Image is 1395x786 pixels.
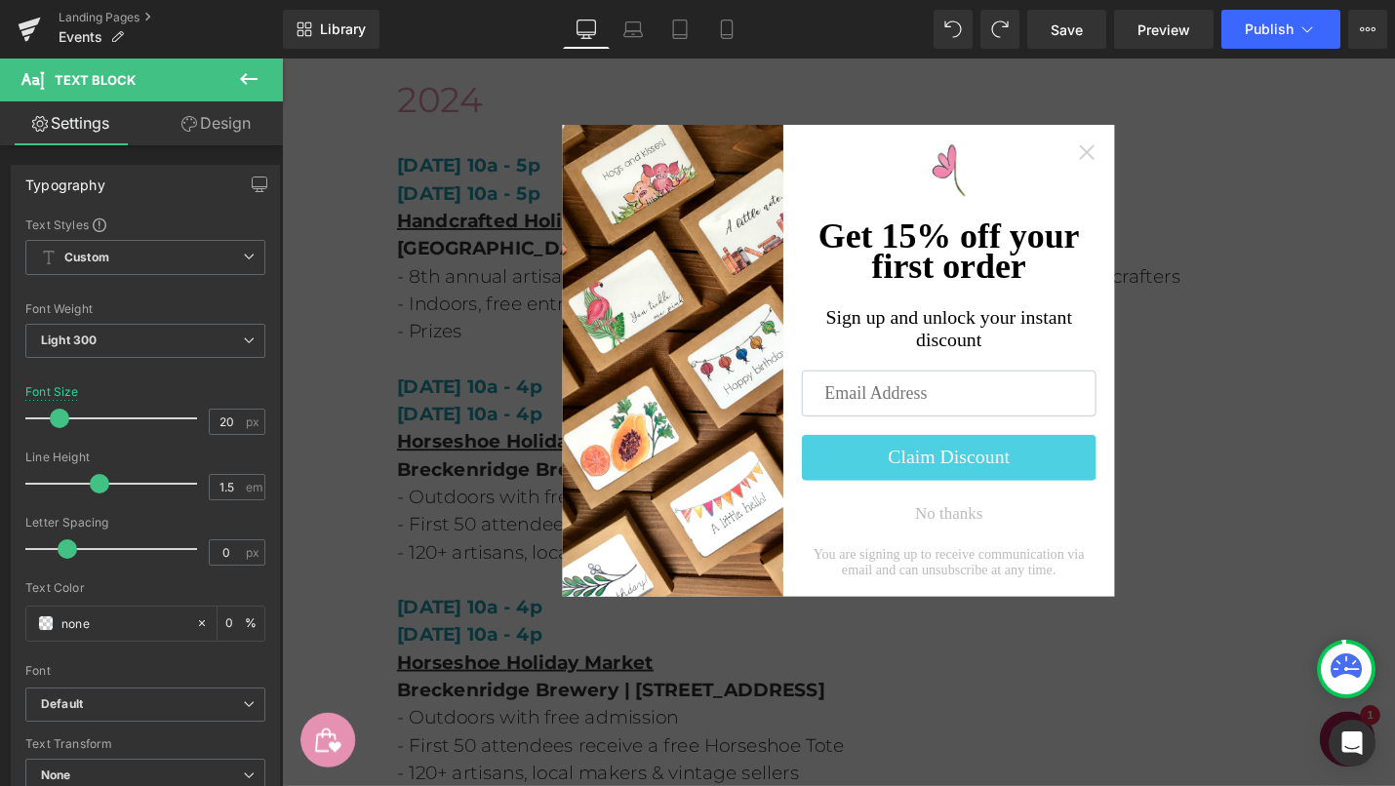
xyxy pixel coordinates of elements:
button: Claim Discount [551,399,863,448]
button: Undo [934,10,973,49]
span: px [246,415,262,428]
span: Save [1051,20,1083,40]
div: Line Height [25,451,265,464]
div: Open Intercom Messenger [1329,720,1375,766]
span: Library [320,20,366,38]
div: Font Size [25,385,79,399]
div: Text Styles [25,216,265,232]
a: Tablet [657,10,703,49]
i: Default [41,696,83,713]
b: Light 300 [41,333,97,347]
a: Close widget [844,90,863,109]
input: Email Address [551,331,863,379]
a: Landing Pages [59,10,283,25]
span: px [246,546,262,559]
span: em [246,481,262,493]
a: Desktop [563,10,610,49]
button: Publish [1221,10,1340,49]
div: Text Transform [25,737,265,751]
div: Typography [25,166,105,193]
span: Events [59,29,102,45]
div: Font [25,664,265,678]
b: None [41,767,71,782]
div: Letter Spacing [25,516,265,530]
a: Mobile [703,10,750,49]
div: Sign up and unlock your instant discount [551,262,863,311]
button: More [1348,10,1387,49]
div: % [218,607,264,641]
img: xtzmnjzh9sivq5dmf31h69sq7p50 [678,90,737,148]
div: No thanks [671,473,743,492]
iframe: Button to open loyalty program pop-up [20,693,78,752]
button: Redo [980,10,1019,49]
a: New Library [283,10,379,49]
div: You are signing up to receive communication via email and can unsubscribe at any time. [551,518,863,551]
div: Text Color [25,581,265,595]
a: Preview [1114,10,1214,49]
div: Font Weight [25,302,265,316]
h1: Get 15% off your first order [551,173,863,237]
span: Text Block [55,72,136,88]
span: Publish [1245,21,1294,37]
a: Design [145,101,287,145]
b: Custom [64,250,109,266]
span: Preview [1137,20,1190,40]
a: Laptop [610,10,657,49]
input: Color [61,612,186,634]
